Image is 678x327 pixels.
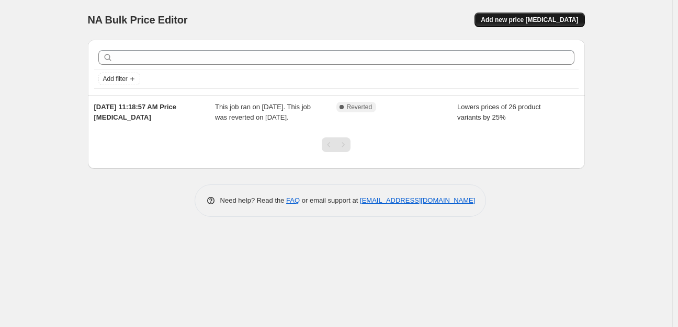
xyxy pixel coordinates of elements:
span: Reverted [347,103,372,111]
button: Add filter [98,73,140,85]
a: [EMAIL_ADDRESS][DOMAIN_NAME] [360,196,475,204]
button: Add new price [MEDICAL_DATA] [474,13,584,27]
span: or email support at [300,196,360,204]
span: Need help? Read the [220,196,287,204]
nav: Pagination [322,137,351,152]
span: [DATE] 11:18:57 AM Price [MEDICAL_DATA] [94,103,177,121]
span: Add filter [103,75,128,83]
span: This job ran on [DATE]. This job was reverted on [DATE]. [215,103,311,121]
span: Add new price [MEDICAL_DATA] [481,16,578,24]
span: Lowers prices of 26 product variants by 25% [457,103,541,121]
span: NA Bulk Price Editor [88,14,188,26]
a: FAQ [286,196,300,204]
